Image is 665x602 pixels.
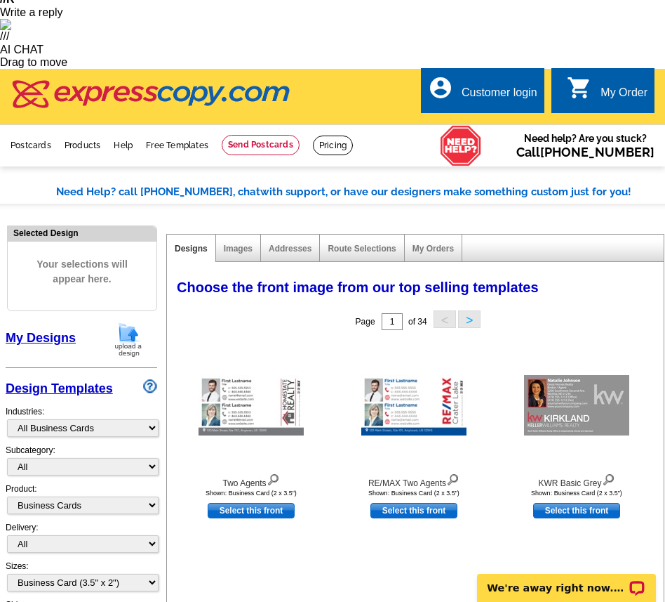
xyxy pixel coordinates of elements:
div: Shown: Business Card (2 x 3.5") [174,490,328,497]
a: Design Templates [6,381,113,395]
img: view design details [602,471,615,486]
div: Sizes: [6,560,157,598]
span: Call [516,145,654,159]
a: My Designs [6,331,76,345]
a: Route Selections [328,244,396,254]
a: shopping_cart My Order [567,84,647,102]
div: Industries: [6,398,157,444]
a: Postcards [11,140,51,150]
a: Help [114,140,133,150]
button: < [434,310,456,328]
a: [PHONE_NUMBER] [540,145,654,159]
img: RE/MAX Two Agents [361,375,466,436]
img: design-wizard-help-icon.png [143,379,157,393]
a: Images [224,244,253,254]
div: My Order [600,86,647,106]
div: KWR Basic Grey [499,471,654,490]
a: Free Templates [146,140,208,150]
span: of 34 [408,317,427,327]
img: Two Agents [199,375,304,436]
img: view design details [267,471,280,486]
div: Shown: Business Card (2 x 3.5") [337,490,491,497]
img: KWR Basic Grey [524,375,629,436]
div: Product: [6,483,157,521]
a: use this design [370,503,457,518]
img: view design details [446,471,459,486]
button: > [458,310,481,328]
img: upload-design [110,322,147,358]
a: Addresses [269,244,311,254]
a: use this design [208,503,295,518]
div: Subcategory: [6,444,157,483]
div: Selected Design [8,226,156,240]
a: account_circle Customer login [428,84,537,102]
iframe: LiveChat chat widget [468,558,665,602]
div: Shown: Business Card (2 x 3.5") [499,490,654,497]
span: chat [238,185,260,198]
span: Choose the front image from our top selling templates [177,280,539,295]
div: Customer login [462,86,537,106]
span: Your selections will appear here. [18,243,146,301]
div: Delivery: [6,521,157,560]
i: shopping_cart [567,75,592,100]
a: My Orders [412,244,454,254]
a: Products [65,140,101,150]
a: use this design [533,503,620,518]
span: Need help? Are you stuck? [516,131,654,159]
div: Two Agents [174,471,328,490]
img: help [440,125,482,166]
a: Designs [175,244,208,254]
div: RE/MAX Two Agents [337,471,491,490]
i: account_circle [428,75,453,100]
span: Page [356,317,375,327]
